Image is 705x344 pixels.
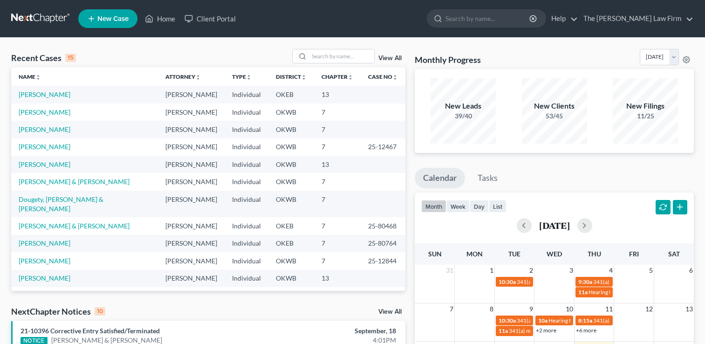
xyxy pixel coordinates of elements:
span: Wed [547,250,562,258]
td: 25-12770 [361,287,405,304]
span: New Case [97,15,129,22]
a: Help [547,10,578,27]
div: September, 18 [277,326,396,336]
td: 25-12844 [361,252,405,269]
span: Tue [508,250,520,258]
td: [PERSON_NAME] [158,287,225,304]
a: Attorneyunfold_more [165,73,201,80]
span: 8:15a [578,317,592,324]
span: 5 [648,265,654,276]
td: OKWB [268,103,314,121]
td: 7 [314,121,361,138]
span: Thu [588,250,601,258]
td: Individual [225,252,268,269]
input: Search by name... [445,10,531,27]
div: 39/40 [431,111,496,121]
td: 7 [314,287,361,304]
span: 12 [644,303,654,315]
td: Individual [225,191,268,217]
td: OKWB [268,138,314,156]
td: 13 [314,86,361,103]
a: [PERSON_NAME] [19,143,70,151]
a: [PERSON_NAME] [19,125,70,133]
a: Case Nounfold_more [368,73,398,80]
span: Mon [466,250,483,258]
td: Individual [225,173,268,190]
i: unfold_more [35,75,41,80]
button: day [470,200,489,213]
div: 53/45 [522,111,587,121]
td: 7 [314,173,361,190]
a: View All [378,55,402,62]
span: 3 [568,265,574,276]
td: Individual [225,103,268,121]
i: unfold_more [246,75,252,80]
a: [PERSON_NAME] [19,108,70,116]
span: 2 [528,265,534,276]
td: Individual [225,217,268,234]
td: 13 [314,156,361,173]
td: Individual [225,121,268,138]
a: [PERSON_NAME] [19,239,70,247]
span: 11a [499,327,508,334]
span: 10 [565,303,574,315]
a: [PERSON_NAME] [19,274,70,282]
span: 10:30a [499,278,516,285]
td: 13 [314,270,361,287]
a: Tasks [469,168,506,188]
a: Districtunfold_more [276,73,307,80]
span: 11 [604,303,614,315]
span: 1 [489,265,494,276]
span: 341(a) meeting for [PERSON_NAME] [517,317,607,324]
td: [PERSON_NAME] [158,103,225,121]
span: 341(a) meeting for [PERSON_NAME] & [PERSON_NAME] [509,327,648,334]
td: [PERSON_NAME] [158,235,225,252]
button: month [421,200,446,213]
span: 10:30a [499,317,516,324]
td: OKWB [268,156,314,173]
h3: Monthly Progress [415,54,481,65]
a: 21-10396 Corrective Entry Satisfied/Terminated [21,327,160,335]
div: 15 [65,54,76,62]
td: 25-80468 [361,217,405,234]
a: [PERSON_NAME] [19,90,70,98]
span: Sat [668,250,680,258]
td: 7 [314,235,361,252]
span: Hearing for [PERSON_NAME] [548,317,621,324]
div: NextChapter Notices [11,306,105,317]
td: OKWB [268,270,314,287]
a: [PERSON_NAME] [19,160,70,168]
td: Individual [225,138,268,156]
span: 7 [449,303,454,315]
span: 10a [538,317,548,324]
a: Dougety, [PERSON_NAME] & [PERSON_NAME] [19,195,103,213]
div: 10 [95,307,105,316]
i: unfold_more [195,75,201,80]
td: [PERSON_NAME] [158,121,225,138]
span: Sun [428,250,442,258]
td: 7 [314,191,361,217]
button: list [489,200,507,213]
td: Individual [225,235,268,252]
td: [PERSON_NAME] [158,252,225,269]
td: [PERSON_NAME] [158,173,225,190]
td: OKEB [268,235,314,252]
div: New Filings [613,101,678,111]
span: 13 [684,303,694,315]
span: 341(a) meeting for [PERSON_NAME] [517,278,607,285]
i: unfold_more [301,75,307,80]
div: New Leads [431,101,496,111]
td: 7 [314,217,361,234]
td: 7 [314,252,361,269]
i: unfold_more [348,75,353,80]
h2: [DATE] [539,220,570,230]
a: +2 more [536,327,556,334]
a: Client Portal [180,10,240,27]
td: [PERSON_NAME] [158,270,225,287]
td: Individual [225,86,268,103]
span: 4 [608,265,614,276]
div: 11/25 [613,111,678,121]
td: Individual [225,270,268,287]
td: OKEB [268,86,314,103]
td: [PERSON_NAME] [158,156,225,173]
